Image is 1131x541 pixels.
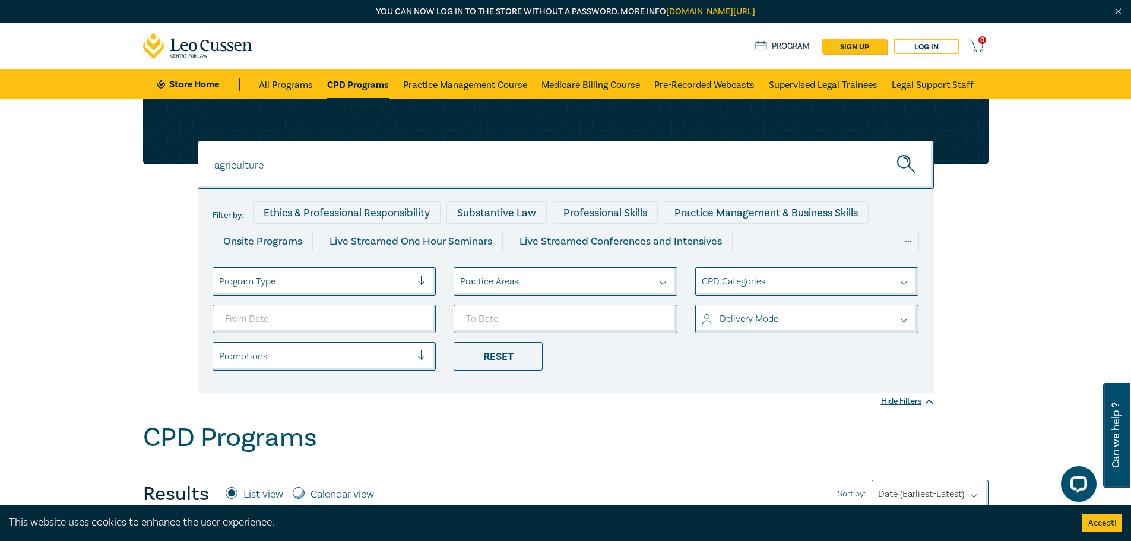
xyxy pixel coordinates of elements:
[243,487,283,502] label: List view
[454,342,543,371] div: Reset
[259,69,313,99] a: All Programs
[541,69,640,99] a: Medicare Billing Course
[143,5,989,18] p: You can now log in to the store without a password. More info
[446,201,547,224] div: Substantive Law
[702,275,704,288] input: select
[894,39,959,54] a: Log in
[219,275,221,288] input: select
[143,482,209,506] h4: Results
[878,488,880,501] input: Sort by
[664,201,869,224] div: Practice Management & Business Skills
[327,69,389,99] a: CPD Programs
[881,396,934,407] div: Hide Filters
[549,258,679,281] div: 10 CPD Point Packages
[666,6,755,17] a: [DOMAIN_NAME][URL]
[978,36,986,44] span: 0
[460,275,462,288] input: select
[685,258,794,281] div: National Programs
[1082,514,1122,532] button: Accept cookies
[509,230,733,252] div: Live Streamed Conferences and Intensives
[1110,390,1122,480] span: Can we help ?
[213,230,313,252] div: Onsite Programs
[454,305,677,333] input: To Date
[143,422,317,453] h1: CPD Programs
[253,201,441,224] div: Ethics & Professional Responsibility
[702,312,704,325] input: select
[553,201,658,224] div: Professional Skills
[407,258,543,281] div: Pre-Recorded Webcasts
[1051,461,1101,511] iframe: LiveChat chat widget
[213,258,401,281] div: Live Streamed Practical Workshops
[769,69,877,99] a: Supervised Legal Trainees
[654,69,755,99] a: Pre-Recorded Webcasts
[1113,7,1123,17] img: Close
[213,211,243,220] label: Filter by:
[755,40,810,53] a: Program
[311,487,374,502] label: Calendar view
[157,78,240,91] a: Store Home
[892,69,974,99] a: Legal Support Staff
[838,488,866,501] span: Sort by:
[9,515,1065,530] div: This website uses cookies to enhance the user experience.
[822,39,887,54] a: sign up
[319,230,503,252] div: Live Streamed One Hour Seminars
[898,230,919,252] div: ...
[219,350,221,363] input: select
[403,69,527,99] a: Practice Management Course
[213,305,436,333] input: From Date
[198,141,934,189] input: Search for a program title, program description or presenter name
